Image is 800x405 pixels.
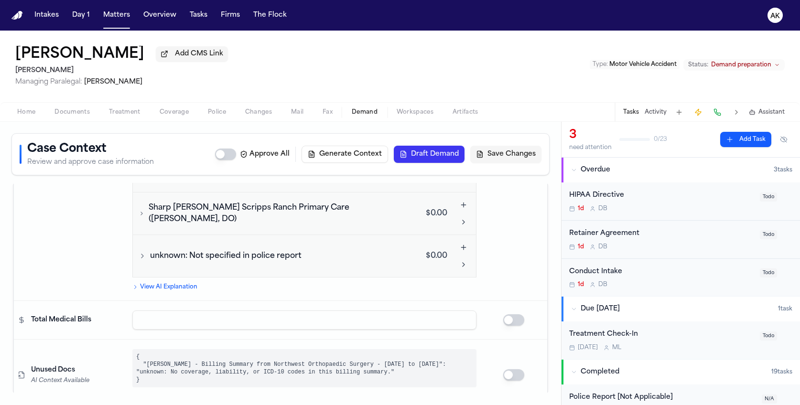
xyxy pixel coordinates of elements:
[760,192,777,202] span: Todo
[175,49,223,59] span: Add CMS Link
[302,146,388,163] button: Generate Context
[569,128,612,143] div: 3
[590,60,680,69] button: Edit Type: Motor Vehicle Accident
[760,268,777,277] span: Todo
[31,7,63,24] button: Intakes
[27,141,154,157] h1: Case Context
[720,132,771,147] button: Add Task
[623,108,639,116] button: Tasks
[31,365,75,375] span: Unused Docs
[397,108,433,116] span: Workspaces
[578,243,584,251] span: 1d
[569,266,754,277] div: Conduct Intake
[569,228,754,239] div: Retainer Agreement
[15,46,144,63] h1: [PERSON_NAME]
[352,108,378,116] span: Demand
[137,250,386,262] button: Toggle unknown: Not specified in police report visits
[672,106,686,119] button: Add Task
[562,259,800,297] div: Open task: Conduct Intake
[186,7,211,24] button: Tasks
[150,250,302,262] span: unknown: Not specified in police report
[762,394,777,404] span: N/A
[562,158,800,182] button: Overdue3tasks
[15,65,228,76] h2: [PERSON_NAME]
[149,202,384,225] span: Sharp [PERSON_NAME] Scripps Ranch Primary Care ([PERSON_NAME], DO)
[54,108,90,116] span: Documents
[470,146,541,163] button: Save Changes
[562,221,800,259] div: Open task: Retainer Agreement
[291,108,303,116] span: Mail
[609,62,677,67] span: Motor Vehicle Accident
[455,213,472,231] button: Expand Sharp Rees-Stealy Scripps Ranch Primary Care (Angela Wang-Selfridge, DO)
[453,108,478,116] span: Artifacts
[711,106,724,119] button: Make a Call
[569,392,756,403] div: Police Report [Not Applicable]
[692,106,705,119] button: Create Immediate Task
[84,78,142,85] span: [PERSON_NAME]
[645,108,667,116] button: Activity
[99,7,134,24] button: Matters
[654,136,667,143] span: 0 / 23
[569,329,754,340] div: Treatment Check-In
[15,78,82,85] span: Managing Paralegal:
[581,304,620,314] span: Due [DATE]
[245,108,272,116] span: Changes
[683,59,785,71] button: Change status from Demand preparation
[569,190,754,201] div: HIPAA Directive
[137,202,386,225] button: Toggle Sharp Rees-Stealy Scripps Ranch Primary Care (Angela Wang-Selfridge, DO) visits
[598,243,607,251] span: D B
[760,331,777,341] span: Todo
[390,235,451,277] td: $0.00
[562,182,800,221] div: Open task: HIPAA Directive
[390,192,451,235] td: $0.00
[760,230,777,239] span: Todo
[132,393,476,401] summary: View AI Explanation
[323,108,333,116] span: Fax
[774,166,792,174] span: 3 task s
[598,205,607,213] span: D B
[778,305,792,313] span: 1 task
[208,108,226,116] span: Police
[688,61,708,69] span: Status:
[569,144,612,151] div: need attention
[581,367,619,377] span: Completed
[394,146,465,163] button: Draft Demand
[578,205,584,213] span: 1d
[775,132,792,147] button: Hide completed tasks (⌘⇧H)
[240,149,290,159] label: Approve All
[17,108,35,116] span: Home
[11,11,23,20] a: Home
[562,360,800,384] button: Completed19tasks
[140,7,180,24] button: Overview
[612,344,621,352] span: M L
[68,7,94,24] button: Day 1
[771,368,792,376] span: 19 task s
[455,239,472,256] button: Add visit for unknown: Not specified in police report
[31,315,91,325] span: Total Medical Bills
[455,196,472,213] button: Add visit for Sharp Rees-Stealy Scripps Ranch Primary Care (Angela Wang-Selfridge, DO)
[562,297,800,321] button: Due [DATE]1task
[562,321,800,359] div: Open task: Treatment Check-In
[31,377,125,384] div: AI Context Available
[11,11,23,20] img: Finch Logo
[581,165,610,175] span: Overdue
[711,61,771,69] span: Demand preparation
[27,158,154,167] p: Review and approve case information
[249,7,291,24] button: The Flock
[15,46,144,63] button: Edit matter name
[132,349,476,387] pre: { "[PERSON_NAME] - Billing Summary from Northwest Orthopaedic Surgery - [DATE] to [DATE]": "unkno...
[598,281,607,288] span: D B
[455,256,472,273] button: Expand unknown: Not specified in police report
[109,108,141,116] span: Treatment
[758,108,785,116] span: Assistant
[749,108,785,116] button: Assistant
[156,46,228,62] button: Add CMS Link
[217,7,244,24] button: Firms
